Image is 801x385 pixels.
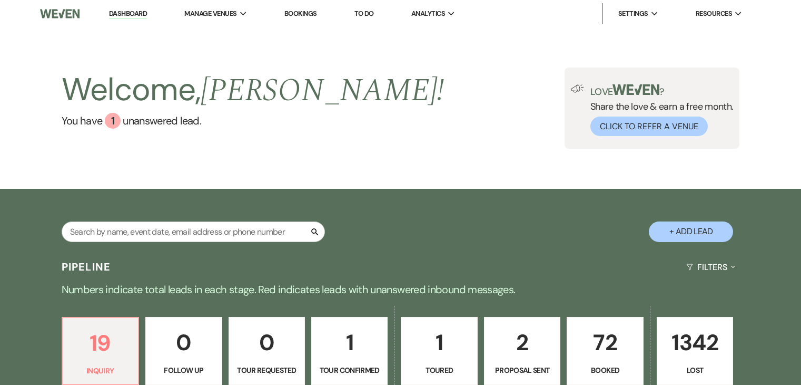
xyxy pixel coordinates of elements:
p: Proposal Sent [491,364,553,376]
p: Follow Up [152,364,215,376]
a: To Do [354,9,374,18]
div: Share the love & earn a free month. [584,84,734,136]
input: Search by name, event date, email address or phone number [62,222,325,242]
span: Manage Venues [184,8,236,19]
p: 1342 [664,325,726,360]
p: 1 [408,325,470,360]
h2: Welcome, [62,68,444,113]
a: You have 1 unanswered lead. [62,113,444,129]
p: Booked [573,364,636,376]
p: Love ? [590,84,734,97]
p: 2 [491,325,553,360]
h3: Pipeline [62,259,111,274]
p: 0 [235,325,298,360]
a: Dashboard [109,9,147,19]
p: Tour Confirmed [318,364,381,376]
span: Analytics [411,8,445,19]
button: Click to Refer a Venue [590,117,708,136]
p: Toured [408,364,470,376]
p: 72 [573,325,636,360]
img: Weven Logo [40,3,80,25]
div: 1 [105,113,121,129]
span: [PERSON_NAME] ! [201,66,444,115]
img: weven-logo-green.svg [612,84,659,95]
img: loud-speaker-illustration.svg [571,84,584,93]
p: Numbers indicate total leads in each stage. Red indicates leads with unanswered inbound messages. [22,281,780,298]
p: 19 [69,325,132,361]
p: Lost [664,364,726,376]
button: Filters [682,253,739,281]
p: Tour Requested [235,364,298,376]
p: Inquiry [69,365,132,377]
span: Settings [618,8,648,19]
p: 1 [318,325,381,360]
a: Bookings [284,9,317,18]
button: + Add Lead [649,222,733,242]
p: 0 [152,325,215,360]
span: Resources [696,8,732,19]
